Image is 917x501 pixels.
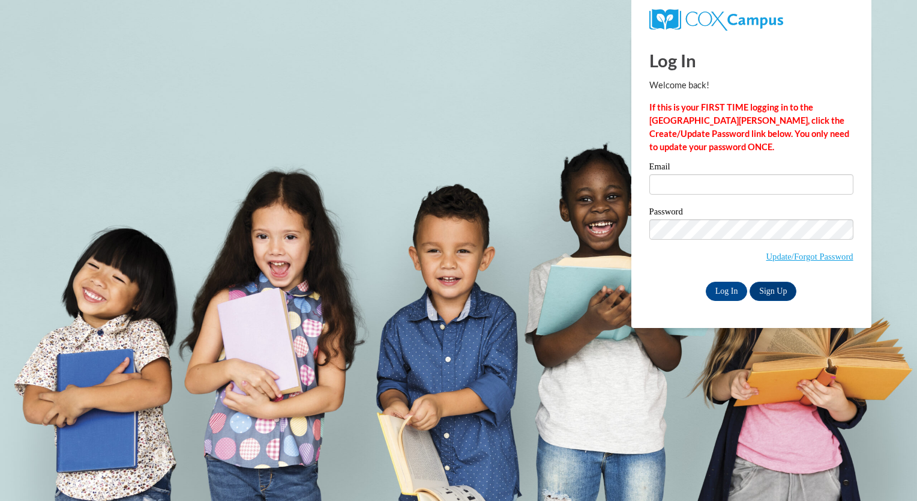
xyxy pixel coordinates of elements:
strong: If this is your FIRST TIME logging in to the [GEOGRAPHIC_DATA][PERSON_NAME], click the Create/Upd... [649,102,849,152]
img: COX Campus [649,9,783,31]
label: Password [649,207,853,219]
a: COX Campus [649,14,783,24]
h1: Log In [649,48,853,73]
a: Update/Forgot Password [766,252,853,261]
a: Sign Up [750,282,796,301]
label: Email [649,162,853,174]
input: Log In [706,282,748,301]
p: Welcome back! [649,79,853,92]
